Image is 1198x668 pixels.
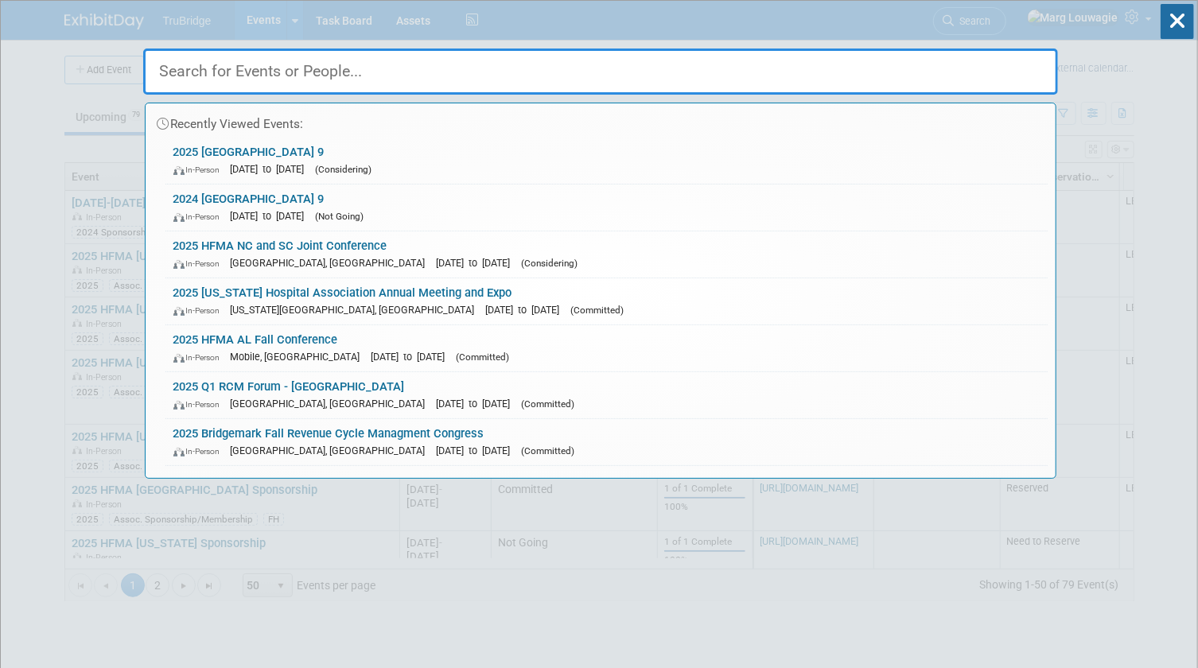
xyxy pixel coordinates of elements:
[173,305,228,316] span: In-Person
[165,325,1048,371] a: 2025 HFMA AL Fall Conference In-Person Mobile, [GEOGRAPHIC_DATA] [DATE] to [DATE] (Committed)
[571,305,624,316] span: (Committed)
[154,103,1048,138] div: Recently Viewed Events:
[173,258,228,269] span: In-Person
[231,445,434,456] span: [GEOGRAPHIC_DATA], [GEOGRAPHIC_DATA]
[143,49,1058,95] input: Search for Events or People...
[522,258,578,269] span: (Considering)
[165,184,1048,231] a: 2024 [GEOGRAPHIC_DATA] 9 In-Person [DATE] to [DATE] (Not Going)
[173,352,228,363] span: In-Person
[165,372,1048,418] a: 2025 Q1 RCM Forum - [GEOGRAPHIC_DATA] In-Person [GEOGRAPHIC_DATA], [GEOGRAPHIC_DATA] [DATE] to [D...
[165,231,1048,278] a: 2025 HFMA NC and SC Joint Conference In-Person [GEOGRAPHIC_DATA], [GEOGRAPHIC_DATA] [DATE] to [DA...
[231,398,434,410] span: [GEOGRAPHIC_DATA], [GEOGRAPHIC_DATA]
[486,304,568,316] span: [DATE] to [DATE]
[231,163,313,175] span: [DATE] to [DATE]
[316,211,364,222] span: (Not Going)
[231,210,313,222] span: [DATE] to [DATE]
[165,419,1048,465] a: 2025 Bridgemark Fall Revenue Cycle Managment Congress In-Person [GEOGRAPHIC_DATA], [GEOGRAPHIC_DA...
[437,257,519,269] span: [DATE] to [DATE]
[231,304,483,316] span: [US_STATE][GEOGRAPHIC_DATA], [GEOGRAPHIC_DATA]
[522,398,575,410] span: (Committed)
[437,445,519,456] span: [DATE] to [DATE]
[173,446,228,456] span: In-Person
[371,351,453,363] span: [DATE] to [DATE]
[437,398,519,410] span: [DATE] to [DATE]
[231,257,434,269] span: [GEOGRAPHIC_DATA], [GEOGRAPHIC_DATA]
[522,445,575,456] span: (Committed)
[173,212,228,222] span: In-Person
[165,138,1048,184] a: 2025 [GEOGRAPHIC_DATA] 9 In-Person [DATE] to [DATE] (Considering)
[316,164,372,175] span: (Considering)
[173,165,228,175] span: In-Person
[165,278,1048,324] a: 2025 [US_STATE] Hospital Association Annual Meeting and Expo In-Person [US_STATE][GEOGRAPHIC_DATA...
[457,351,510,363] span: (Committed)
[173,399,228,410] span: In-Person
[231,351,368,363] span: Mobile, [GEOGRAPHIC_DATA]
